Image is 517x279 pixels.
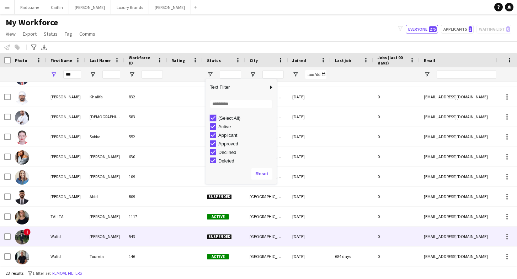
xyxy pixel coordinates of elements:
[207,214,229,219] span: Active
[65,31,72,37] span: Tag
[218,115,275,121] div: (Select All)
[41,29,60,38] a: Status
[90,58,111,63] span: Last Name
[378,55,407,66] span: Jobs (last 90 days)
[46,87,85,107] div: [PERSON_NAME]
[406,25,438,33] button: Everyone275
[429,26,437,32] span: 275
[23,228,31,236] span: !
[424,71,430,78] button: Open Filter Menu
[469,26,472,32] span: 3
[206,81,268,93] span: Text Filter
[218,158,275,164] div: Deleted
[85,247,124,266] div: Toumia
[288,147,331,166] div: [DATE]
[15,230,29,244] img: Walid Al Zaro
[40,43,48,52] app-action-btn: Export XLSX
[288,127,331,146] div: [DATE]
[79,31,95,37] span: Comms
[245,187,288,206] div: [GEOGRAPHIC_DATA]
[292,58,306,63] span: Joined
[50,58,72,63] span: First Name
[6,31,16,37] span: View
[288,227,331,246] div: [DATE]
[210,100,272,108] input: Search filter values
[207,254,229,259] span: Active
[85,227,124,246] div: [PERSON_NAME]
[124,187,167,206] div: 809
[124,167,167,186] div: 109
[44,31,58,37] span: Status
[373,127,420,146] div: 0
[250,71,256,78] button: Open Filter Menu
[207,234,232,239] span: Suspended
[20,29,39,38] a: Export
[46,107,85,126] div: [PERSON_NAME]
[373,167,420,186] div: 0
[149,0,191,14] button: [PERSON_NAME]
[171,58,185,63] span: Rating
[85,167,124,186] div: [PERSON_NAME]
[250,58,258,63] span: City
[288,187,331,206] div: [DATE]
[245,247,288,266] div: [GEOGRAPHIC_DATA]
[3,29,18,38] a: View
[45,0,69,14] button: Caitlin
[124,87,167,107] div: 832
[85,127,124,146] div: Sobko
[124,127,167,146] div: 552
[30,43,38,52] app-action-btn: Advanced filters
[441,25,474,33] button: Applicants3
[245,227,288,246] div: [GEOGRAPHIC_DATA]
[15,130,29,145] img: Natalia Sobko
[15,0,45,14] button: Radouane
[218,150,275,155] div: Declined
[218,133,275,138] div: Applicant
[288,107,331,126] div: [DATE]
[305,70,326,79] input: Joined Filter Input
[6,17,58,28] span: My Workforce
[124,247,167,266] div: 146
[262,70,284,79] input: City Filter Input
[335,58,351,63] span: Last job
[207,58,221,63] span: Status
[288,87,331,107] div: [DATE]
[15,190,29,205] img: Sid Ali Abid
[46,227,85,246] div: Walid
[373,227,420,246] div: 0
[50,71,57,78] button: Open Filter Menu
[32,270,51,276] span: 1 filter set
[15,91,29,105] img: Khalifa mohammad Khalifa
[292,71,299,78] button: Open Filter Menu
[207,71,213,78] button: Open Filter Menu
[111,0,149,14] button: Luxury Brands
[15,150,29,165] img: Natalie Díaz-Martín
[373,87,420,107] div: 0
[90,71,96,78] button: Open Filter Menu
[46,167,85,186] div: [PERSON_NAME]
[46,187,85,206] div: [PERSON_NAME]
[373,147,420,166] div: 0
[288,207,331,226] div: [DATE]
[15,250,29,264] img: Walid Toumia
[207,194,232,200] span: Suspended
[218,141,275,146] div: Approved
[206,114,277,208] div: Filter List
[220,70,241,79] input: Status Filter Input
[424,58,435,63] span: Email
[129,55,154,66] span: Workforce ID
[15,170,29,185] img: Natalie Linnell
[288,247,331,266] div: [DATE]
[102,70,120,79] input: Last Name Filter Input
[46,247,85,266] div: Walid
[15,110,29,125] img: Khalil rehman Muhammad
[373,207,420,226] div: 0
[206,79,277,184] div: Column Filter
[85,187,124,206] div: Abid
[373,187,420,206] div: 0
[142,70,163,79] input: Workforce ID Filter Input
[46,207,85,226] div: TALITA
[85,107,124,126] div: [DEMOGRAPHIC_DATA]
[85,87,124,107] div: Khalifa
[373,247,420,266] div: 0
